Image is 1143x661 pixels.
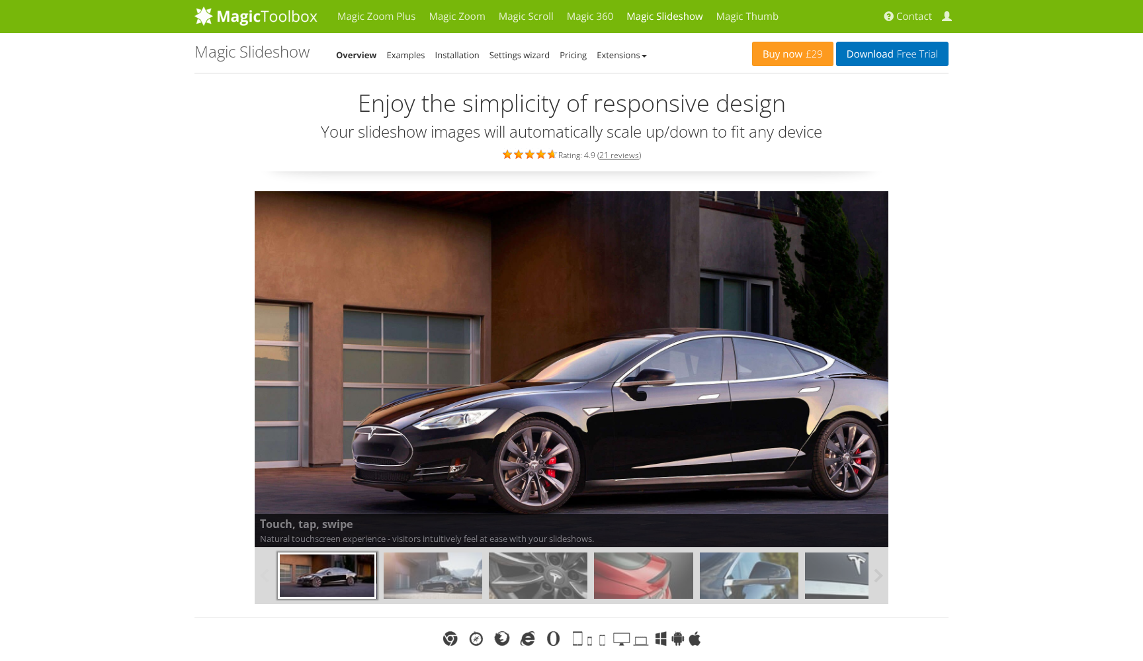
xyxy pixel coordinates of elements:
img: models-04.jpg [594,552,693,599]
span: Natural touchscreen experience - visitors intuitively feel at ease with your slideshows. [255,514,888,547]
img: Chrome, Safari, Firefox, MS Edge, IE, Opera [443,631,560,646]
a: 21 reviews [599,150,639,161]
img: Touch, tap, swipe [255,191,1015,619]
a: Installation [435,49,480,61]
span: £29 [802,49,823,60]
a: Overview [336,49,377,61]
b: Touch, tap, swipe [260,516,883,533]
img: models-07.jpg [805,552,904,599]
div: Rating: 4.9 ( ) [194,147,949,161]
span: Free Trial [894,49,938,60]
img: models-02.jpg [384,552,482,599]
h1: Magic Slideshow [194,43,310,60]
a: Examples [387,49,425,61]
h2: Enjoy the simplicity of responsive design [194,90,949,116]
a: Settings wizard [489,49,550,61]
img: MagicToolbox.com - Image tools for your website [194,6,317,26]
span: Contact [896,10,932,23]
img: Tablet, phone, smartphone, desktop, laptop, Windows, Android, iOS [573,631,700,646]
a: Pricing [560,49,587,61]
h3: Your slideshow images will automatically scale up/down to fit any device [194,123,949,140]
a: Extensions [597,49,646,61]
a: DownloadFree Trial [836,42,949,66]
img: models-06.jpg [700,552,798,599]
a: Buy now£29 [752,42,833,66]
img: models-03.jpg [489,552,587,599]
